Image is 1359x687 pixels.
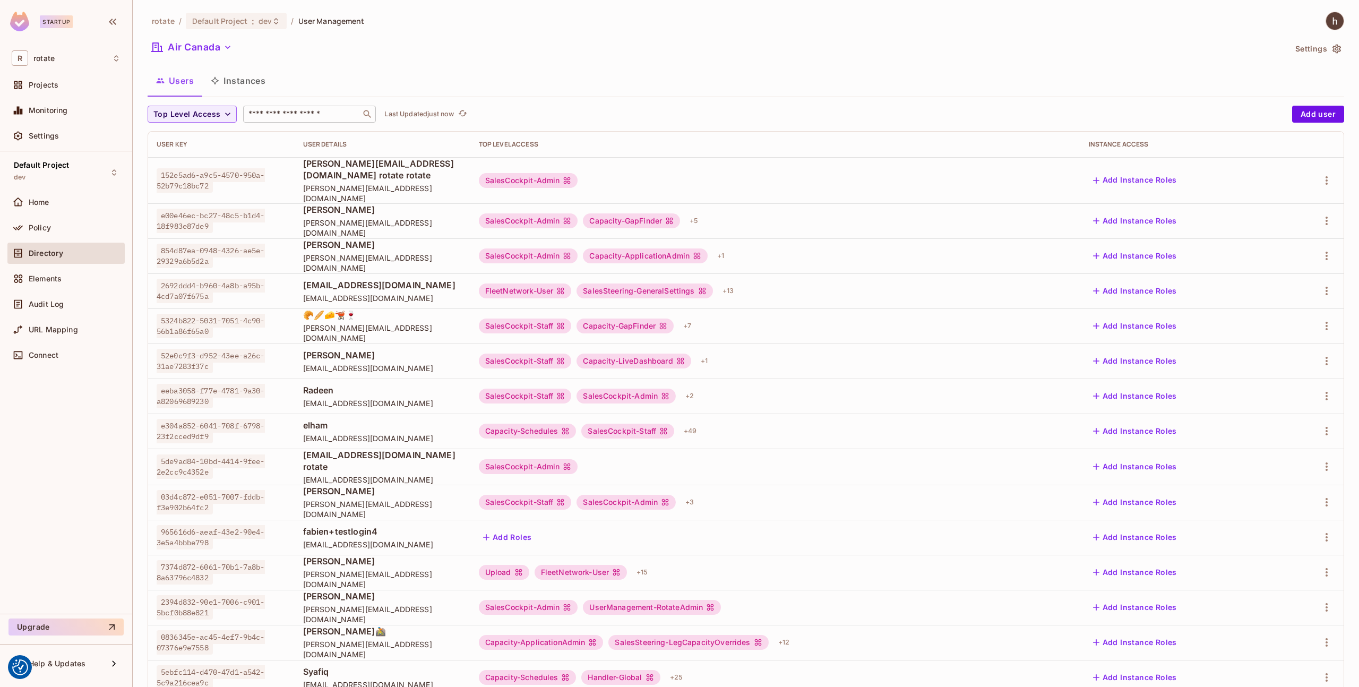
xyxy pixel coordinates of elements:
[1089,353,1181,370] button: Add Instance Roles
[192,16,247,26] span: Default Project
[14,173,25,182] span: dev
[577,495,676,510] div: SalesCockpit-Admin
[577,284,712,298] div: SalesSteering-GeneralSettings
[679,423,701,440] div: + 49
[157,595,265,620] span: 2394d832-90e1-7006-c901-5bcf0b88e821
[1089,317,1181,334] button: Add Instance Roles
[157,454,265,479] span: 5de9ad84-10bd-4414-9fee-2e2cc9c4352e
[12,50,28,66] span: R
[29,132,59,140] span: Settings
[681,494,698,511] div: + 3
[303,485,462,497] span: [PERSON_NAME]
[29,300,64,308] span: Audit Log
[479,319,572,333] div: SalesCockpit-Staff
[291,16,294,26] li: /
[29,659,85,668] span: Help & Updates
[33,54,55,63] span: Workspace: rotate
[303,183,462,203] span: [PERSON_NAME][EMAIL_ADDRESS][DOMAIN_NAME]
[10,12,29,31] img: SReyMgAAAABJRU5ErkJggg==
[303,475,462,485] span: [EMAIL_ADDRESS][DOMAIN_NAME]
[1089,212,1181,229] button: Add Instance Roles
[29,325,78,334] span: URL Mapping
[581,670,660,685] div: Handler-Global
[1089,599,1181,616] button: Add Instance Roles
[148,39,236,56] button: Air Canada
[157,168,265,193] span: 152e5ad6-a9c5-4570-950a-52b79c18bc72
[8,619,124,636] button: Upgrade
[303,449,462,473] span: [EMAIL_ADDRESS][DOMAIN_NAME] rotate
[303,279,462,291] span: [EMAIL_ADDRESS][DOMAIN_NAME]
[303,309,462,321] span: 🥐🥖🧀🫕🍷
[577,389,676,403] div: SalesCockpit-Admin
[303,363,462,373] span: [EMAIL_ADDRESS][DOMAIN_NAME]
[303,218,462,238] span: [PERSON_NAME][EMAIL_ADDRESS][DOMAIN_NAME]
[456,108,469,121] button: refresh
[479,600,578,615] div: SalesCockpit-Admin
[298,16,365,26] span: User Management
[157,630,265,655] span: 0836345e-ac45-4ef7-9b4c-07376e9e7558
[583,248,708,263] div: Capacity-ApplicationAdmin
[157,314,265,338] span: 5324b822-5031-7051-4c90-56b1a86f65a0
[303,604,462,624] span: [PERSON_NAME][EMAIL_ADDRESS][DOMAIN_NAME]
[384,110,454,118] p: Last Updated just now
[153,108,220,121] span: Top Level Access
[152,16,175,26] span: the active workspace
[157,419,265,443] span: e304a852-6041-708f-6798-23f2cced9df9
[479,459,578,474] div: SalesCockpit-Admin
[148,106,237,123] button: Top Level Access
[303,625,462,637] span: [PERSON_NAME]🚵
[479,213,578,228] div: SalesCockpit-Admin
[303,239,462,251] span: [PERSON_NAME]
[303,158,462,181] span: [PERSON_NAME][EMAIL_ADDRESS][DOMAIN_NAME] rotate rotate
[479,140,1072,149] div: Top Level Access
[458,109,467,119] span: refresh
[666,669,687,686] div: + 25
[29,351,58,359] span: Connect
[696,353,712,370] div: + 1
[202,67,274,94] button: Instances
[608,635,768,650] div: SalesSteering-LegCapacityOverrides
[535,565,627,580] div: FleetNetwork-User
[632,564,652,581] div: + 15
[303,204,462,216] span: [PERSON_NAME]
[29,249,63,257] span: Directory
[303,499,462,519] span: [PERSON_NAME][EMAIL_ADDRESS][DOMAIN_NAME]
[303,555,462,567] span: [PERSON_NAME]
[14,161,69,169] span: Default Project
[479,495,572,510] div: SalesCockpit-Staff
[259,16,272,26] span: dev
[40,15,73,28] div: Startup
[303,140,462,149] div: User Details
[1292,106,1344,123] button: Add user
[29,106,68,115] span: Monitoring
[718,282,738,299] div: + 13
[303,539,462,549] span: [EMAIL_ADDRESS][DOMAIN_NAME]
[157,560,265,585] span: 7374d872-6061-70b1-7a8b-8a63796c4832
[479,424,577,439] div: Capacity-Schedules
[251,17,255,25] span: :
[303,666,462,677] span: Syafiq
[303,419,462,431] span: elham
[148,67,202,94] button: Users
[1089,172,1181,189] button: Add Instance Roles
[303,384,462,396] span: Radeen
[774,634,794,651] div: + 12
[29,81,58,89] span: Projects
[1089,140,1273,149] div: Instance Access
[577,354,691,368] div: Capacity-LiveDashboard
[29,274,62,283] span: Elements
[1291,40,1344,57] button: Settings
[157,349,265,373] span: 52e0c9f3-d952-43ee-a26c-31ae7283f37c
[1089,669,1181,686] button: Add Instance Roles
[1089,388,1181,405] button: Add Instance Roles
[583,600,721,615] div: UserManagement-RotateAdmin
[157,525,265,549] span: 965616d6-aeaf-43e2-90e4-3e5a4bbbe798
[303,253,462,273] span: [PERSON_NAME][EMAIL_ADDRESS][DOMAIN_NAME]
[157,209,265,233] span: e00e46ec-bc27-48c5-b1d4-18f983e87de9
[29,198,49,207] span: Home
[157,384,265,408] span: eeba3058-f77e-4781-9a30-a82069689230
[679,317,695,334] div: + 7
[577,319,674,333] div: Capacity-GapFinder
[479,284,572,298] div: FleetNetwork-User
[303,569,462,589] span: [PERSON_NAME][EMAIL_ADDRESS][DOMAIN_NAME]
